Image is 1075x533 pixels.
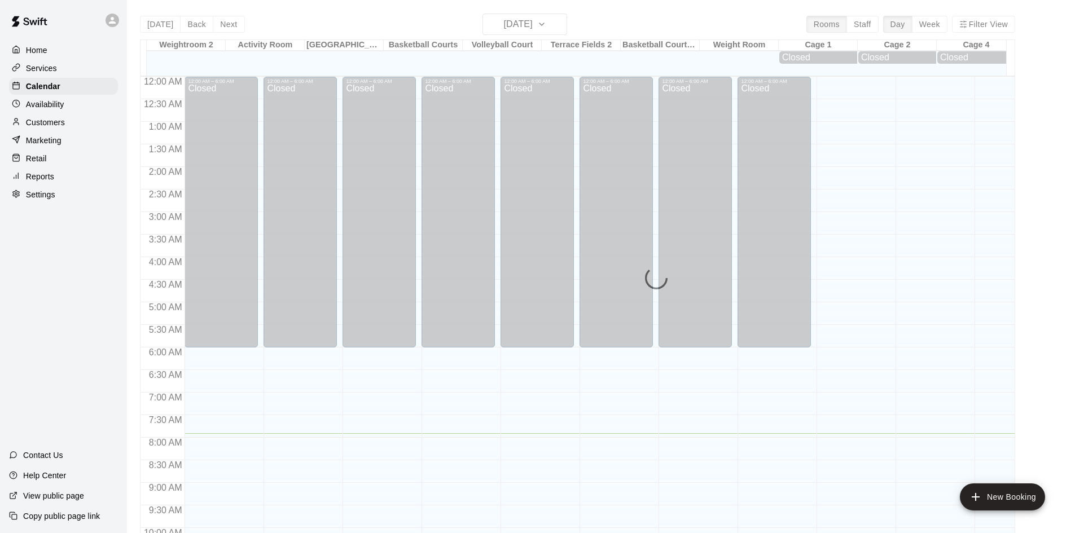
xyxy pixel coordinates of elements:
[779,40,858,51] div: Cage 1
[26,45,47,56] p: Home
[858,40,937,51] div: Cage 2
[146,302,185,312] span: 5:00 AM
[425,84,492,351] div: Closed
[146,122,185,131] span: 1:00 AM
[384,40,463,51] div: Basketball Courts
[861,52,933,63] div: Closed
[23,450,63,461] p: Contact Us
[26,189,55,200] p: Settings
[264,77,337,347] div: 12:00 AM – 6:00 AM: Closed
[23,490,84,501] p: View public page
[146,257,185,267] span: 4:00 AM
[501,77,574,347] div: 12:00 AM – 6:00 AM: Closed
[146,325,185,334] span: 5:30 AM
[9,114,118,131] a: Customers
[226,40,305,51] div: Activity Room
[9,78,118,95] a: Calendar
[504,84,571,351] div: Closed
[343,77,416,347] div: 12:00 AM – 6:00 AM: Closed
[738,77,811,347] div: 12:00 AM – 6:00 AM: Closed
[659,77,732,347] div: 12:00 AM – 6:00 AM: Closed
[188,78,255,84] div: 12:00 AM – 6:00 AM
[146,505,185,515] span: 9:30 AM
[583,78,650,84] div: 12:00 AM – 6:00 AM
[504,78,571,84] div: 12:00 AM – 6:00 AM
[146,190,185,199] span: 2:30 AM
[463,40,542,51] div: Volleyball Court
[9,96,118,113] a: Availability
[23,470,66,481] p: Help Center
[26,171,54,182] p: Reports
[580,77,653,347] div: 12:00 AM – 6:00 AM: Closed
[741,78,808,84] div: 12:00 AM – 6:00 AM
[422,77,495,347] div: 12:00 AM – 6:00 AM: Closed
[267,84,334,351] div: Closed
[146,212,185,222] span: 3:00 AM
[346,84,413,351] div: Closed
[346,78,413,84] div: 12:00 AM – 6:00 AM
[147,40,226,51] div: Weightroom 2
[583,84,650,351] div: Closed
[267,78,334,84] div: 12:00 AM – 6:00 AM
[146,370,185,380] span: 6:30 AM
[188,84,255,351] div: Closed
[141,99,185,109] span: 12:30 AM
[146,144,185,154] span: 1:30 AM
[146,483,185,492] span: 9:00 AM
[26,153,47,164] p: Retail
[146,393,185,402] span: 7:00 AM
[9,168,118,185] a: Reports
[9,42,118,59] a: Home
[185,77,258,347] div: 12:00 AM – 6:00 AM: Closed
[782,52,854,63] div: Closed
[960,483,1045,510] button: add
[305,40,384,51] div: [GEOGRAPHIC_DATA]
[26,99,64,110] p: Availability
[146,280,185,289] span: 4:30 AM
[662,78,729,84] div: 12:00 AM – 6:00 AM
[940,52,1012,63] div: Closed
[146,415,185,425] span: 7:30 AM
[23,510,100,522] p: Copy public page link
[937,40,1016,51] div: Cage 4
[9,150,118,167] a: Retail
[141,77,185,86] span: 12:00 AM
[9,186,118,203] a: Settings
[425,78,492,84] div: 12:00 AM – 6:00 AM
[700,40,779,51] div: Weight Room
[146,438,185,447] span: 8:00 AM
[146,460,185,470] span: 8:30 AM
[741,84,808,351] div: Closed
[9,60,118,77] a: Services
[662,84,729,351] div: Closed
[26,81,60,92] p: Calendar
[621,40,700,51] div: Basketball Courts 2
[26,117,65,128] p: Customers
[146,167,185,177] span: 2:00 AM
[146,235,185,244] span: 3:30 AM
[146,347,185,357] span: 6:00 AM
[9,132,118,149] a: Marketing
[542,40,621,51] div: Terrace Fields 2
[26,135,62,146] p: Marketing
[26,63,57,74] p: Services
